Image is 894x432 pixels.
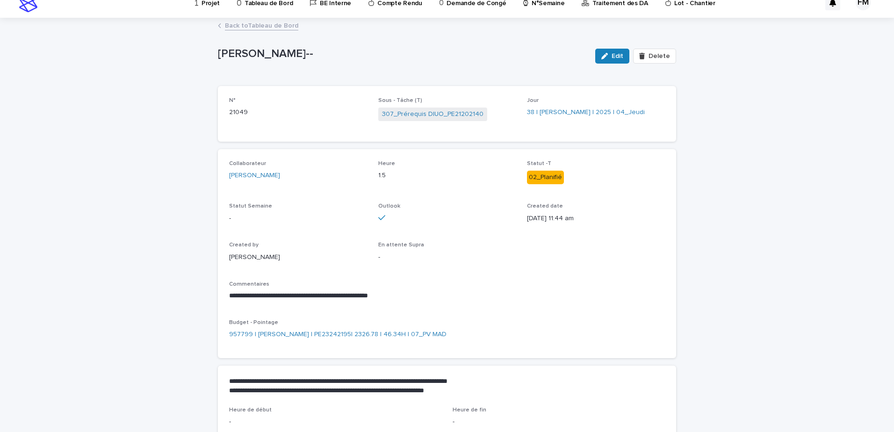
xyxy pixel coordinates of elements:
[378,171,516,180] p: 1.5
[225,20,298,30] a: Back toTableau de Bord
[229,98,236,103] span: N°
[229,320,278,325] span: Budget - Pointage
[229,108,367,117] p: 21049
[229,417,441,427] p: -
[229,171,280,180] a: [PERSON_NAME]
[453,407,486,413] span: Heure de fin
[527,171,564,184] div: 02_Planifié
[453,417,665,427] p: -
[378,161,395,166] span: Heure
[229,242,259,248] span: Created by
[633,49,676,64] button: Delete
[229,214,367,223] p: -
[612,53,623,59] span: Edit
[527,98,539,103] span: Jour
[229,252,367,262] p: [PERSON_NAME]
[378,98,422,103] span: Sous - Tâche (T)
[595,49,629,64] button: Edit
[229,203,272,209] span: Statut Semaine
[527,108,645,117] a: 38 | [PERSON_NAME] | 2025 | 04_Jeudi
[382,109,483,119] a: 307_Prérequis DIUO_PE21202140
[649,53,670,59] span: Delete
[229,281,269,287] span: Commentaires
[229,330,447,339] a: 957799 | [PERSON_NAME] | PE23242195| 2326.78 | 46.34H | 07_PV MAD
[378,252,516,262] p: -
[527,203,563,209] span: Created date
[229,407,272,413] span: Heure de début
[218,47,588,61] p: [PERSON_NAME]--
[527,214,665,223] p: [DATE] 11:44 am
[378,203,400,209] span: Outlook
[378,242,424,248] span: En attente Supra
[229,161,266,166] span: Collaborateur
[527,161,551,166] span: Statut -T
